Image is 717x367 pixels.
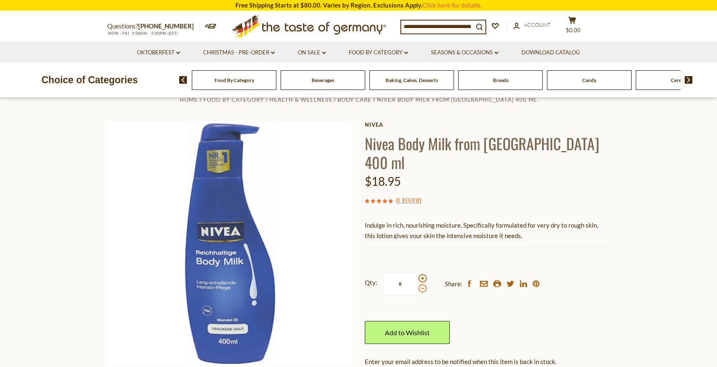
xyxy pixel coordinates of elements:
[137,48,180,57] a: Oktoberfest
[214,77,254,83] a: Food By Category
[560,16,585,37] button: $0.00
[396,196,421,204] span: ( )
[513,21,551,30] a: Account
[671,77,685,83] a: Cereal
[203,48,275,57] a: Christmas - PRE-ORDER
[524,21,551,28] span: Account
[107,31,178,36] span: MON - FRI, 9:00AM - 5:00PM (EST)
[398,196,420,205] a: 1 Review
[365,277,377,288] strong: Qty:
[582,77,596,83] a: Candy
[431,48,498,57] a: Seasons & Occasions
[204,96,264,103] a: Food By Category
[377,96,537,103] a: Nivea Body Milk from [GEOGRAPHIC_DATA] 400 ml
[298,48,326,57] a: On Sale
[180,96,198,103] a: Home
[493,77,508,83] a: Breads
[383,272,417,295] input: Qty:
[107,121,352,366] img: Nivea Body Milk from Germany 400 ml
[685,76,693,84] img: next arrow
[386,77,438,83] a: Baking, Cakes, Desserts
[365,121,610,128] a: Nivea
[566,27,580,33] span: $0.00
[422,1,482,9] a: Click here for details.
[365,174,401,188] span: $18.95
[365,134,610,172] h1: Nivea Body Milk from [GEOGRAPHIC_DATA] 400 ml
[107,21,200,32] p: Questions?
[521,48,580,57] a: Download Catalog
[365,220,610,241] p: Indulge in rich, nourishing moisture. Specifically formulated for very dry to rough skin, this lo...
[138,22,194,30] a: [PHONE_NUMBER]
[338,96,371,103] a: Body Care
[365,357,610,367] div: Enter your email address to be notified when this item is back in stock.
[365,321,450,344] a: Add to Wishlist
[445,279,462,289] span: Share:
[312,77,334,83] a: Beverages
[349,48,408,57] a: Food By Category
[179,76,187,84] img: previous arrow
[269,96,332,103] a: Health & Wellness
